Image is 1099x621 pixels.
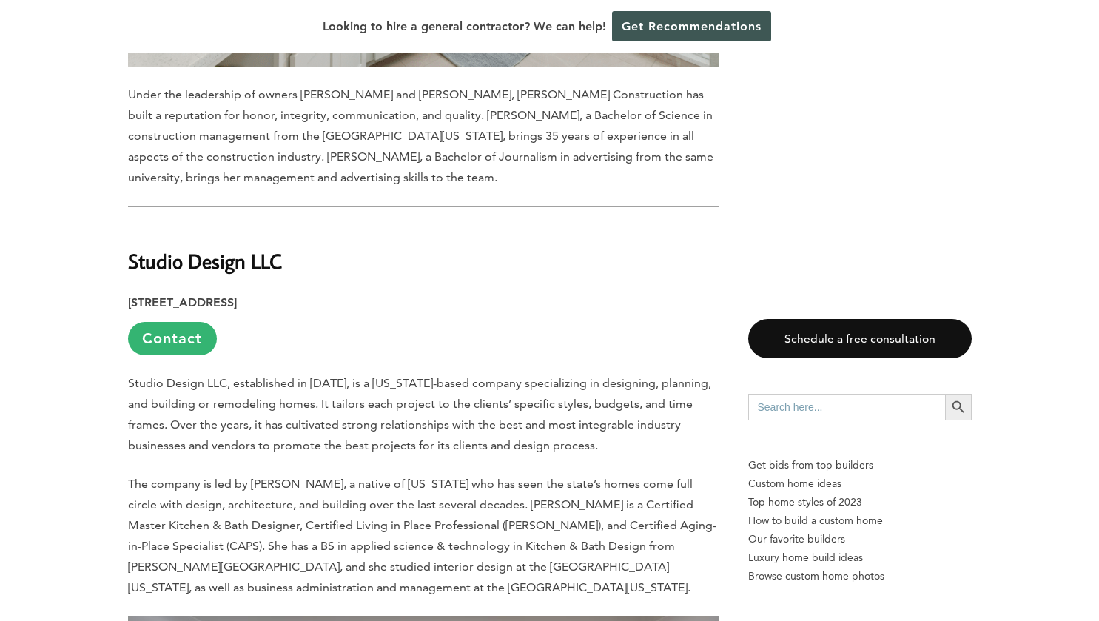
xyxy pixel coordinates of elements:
a: Top home styles of 2023 [748,493,972,511]
p: Get bids from top builders [748,456,972,474]
a: Contact [128,322,217,355]
svg: Search [950,399,967,415]
p: The company is led by [PERSON_NAME], a native of [US_STATE] who has seen the state’s homes come f... [128,474,719,598]
strong: [STREET_ADDRESS] [128,295,237,309]
p: Under the leadership of owners [PERSON_NAME] and [PERSON_NAME], [PERSON_NAME] Construction has bu... [128,84,719,188]
strong: Studio Design LLC [128,248,282,274]
a: Custom home ideas [748,474,972,493]
a: Luxury home build ideas [748,548,972,567]
a: How to build a custom home [748,511,972,530]
a: Our favorite builders [748,530,972,548]
input: Search here... [748,394,945,420]
a: Browse custom home photos [748,567,972,585]
p: Studio Design LLC, established in [DATE], is a [US_STATE]-based company specializing in designing... [128,373,719,456]
a: Get Recommendations [612,11,771,41]
a: Schedule a free consultation [748,319,972,358]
